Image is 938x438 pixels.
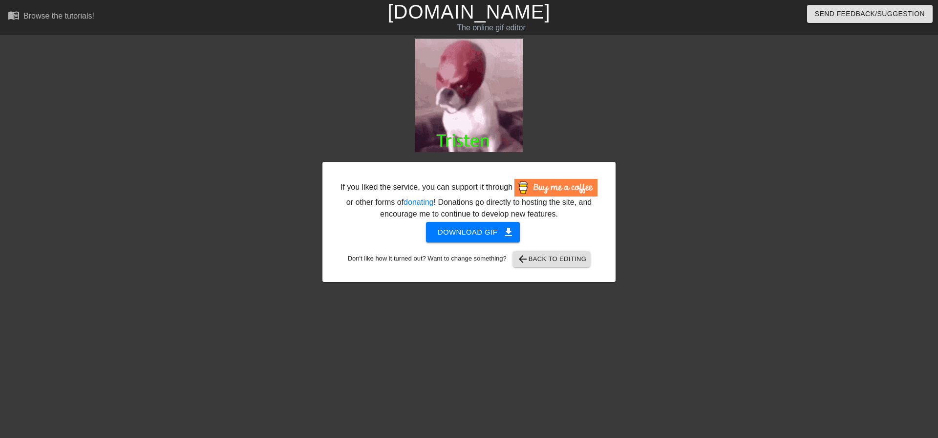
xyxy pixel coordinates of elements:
button: Back to Editing [513,251,591,267]
a: [DOMAIN_NAME] [387,1,550,22]
button: Send Feedback/Suggestion [807,5,933,23]
span: Download gif [438,226,509,239]
span: Send Feedback/Suggestion [815,8,925,20]
a: Browse the tutorials! [8,9,94,24]
div: Browse the tutorials! [23,12,94,20]
div: Don't like how it turned out? Want to change something? [338,251,600,267]
span: get_app [503,226,514,238]
button: Download gif [426,222,520,242]
a: donating [404,198,433,206]
span: arrow_back [517,253,529,265]
div: If you liked the service, you can support it through or other forms of ! Donations go directly to... [340,179,598,220]
span: menu_book [8,9,20,21]
div: The online gif editor [318,22,665,34]
img: Buy Me A Coffee [514,179,597,197]
img: 5QyC0fyv.gif [415,39,523,152]
span: Back to Editing [517,253,587,265]
a: Download gif [418,227,520,236]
